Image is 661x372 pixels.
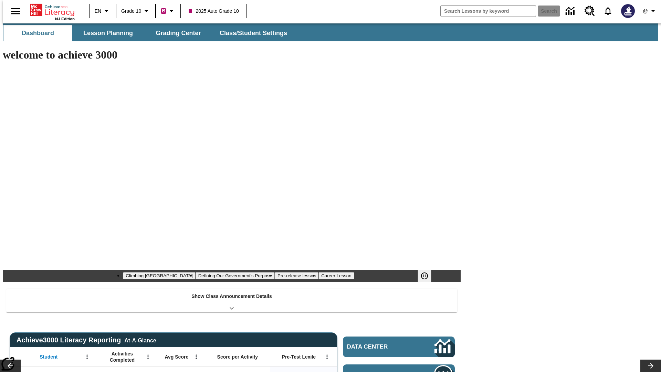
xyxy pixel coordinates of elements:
button: Open Menu [143,352,153,362]
span: Data Center [347,343,411,350]
a: Home [30,3,75,17]
h1: welcome to achieve 3000 [3,49,461,61]
button: Open Menu [191,352,201,362]
a: Data Center [562,2,580,21]
button: Grade: Grade 10, Select a grade [118,5,153,17]
button: Lesson Planning [74,25,143,41]
button: Slide 3 Pre-release lesson [275,272,318,279]
button: Slide 4 Career Lesson [318,272,354,279]
img: Avatar [621,4,635,18]
button: Pause [418,270,431,282]
button: Slide 2 Defining Our Government's Purpose [196,272,275,279]
div: SubNavbar [3,23,658,41]
input: search field [441,6,536,17]
button: Slide 1 Climbing Mount Tai [123,272,195,279]
span: B [162,7,165,15]
p: Show Class Announcement Details [191,293,272,300]
a: Resource Center, Will open in new tab [580,2,599,20]
button: Open side menu [6,1,26,21]
button: Open Menu [322,352,332,362]
div: Home [30,2,75,21]
span: Grade 10 [121,8,141,15]
span: Activities Completed [99,351,145,363]
span: Student [40,354,57,360]
div: SubNavbar [3,25,293,41]
span: EN [95,8,101,15]
span: Score per Activity [217,354,258,360]
button: Open Menu [82,352,92,362]
a: Data Center [343,337,455,357]
div: At-A-Glance [124,336,156,344]
span: Achieve3000 Literacy Reporting [17,336,156,344]
span: @ [643,8,648,15]
button: Profile/Settings [639,5,661,17]
span: NJ Edition [55,17,75,21]
button: Dashboard [3,25,72,41]
button: Class/Student Settings [214,25,293,41]
a: Notifications [599,2,617,20]
div: Show Class Announcement Details [6,289,457,312]
button: Language: EN, Select a language [92,5,114,17]
div: Pause [418,270,438,282]
button: Lesson carousel, Next [640,360,661,372]
span: Pre-Test Lexile [282,354,316,360]
button: Grading Center [144,25,213,41]
span: 2025 Auto Grade 10 [189,8,239,15]
button: Select a new avatar [617,2,639,20]
span: Avg Score [165,354,188,360]
button: Boost Class color is violet red. Change class color [158,5,178,17]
